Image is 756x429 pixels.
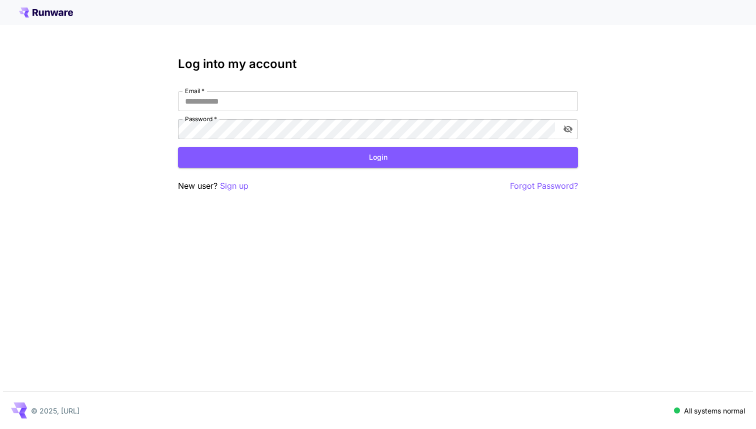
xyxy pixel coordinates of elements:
[178,180,248,192] p: New user?
[510,180,578,192] button: Forgot Password?
[178,57,578,71] h3: Log into my account
[185,87,204,95] label: Email
[31,405,79,416] p: © 2025, [URL]
[684,405,745,416] p: All systems normal
[178,147,578,168] button: Login
[220,180,248,192] button: Sign up
[559,120,577,138] button: toggle password visibility
[185,115,217,123] label: Password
